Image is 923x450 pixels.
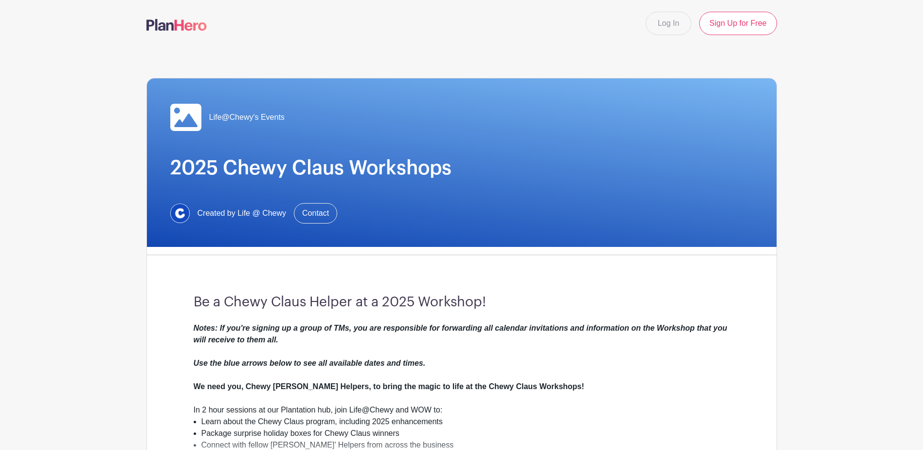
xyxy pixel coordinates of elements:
li: Package surprise holiday boxes for Chewy Claus winners [201,428,730,439]
em: Notes: If you're signing up a group of TMs, you are responsible for forwarding all calendar invit... [194,324,727,367]
span: Life@Chewy's Events [209,112,285,123]
strong: We need you, Chewy [PERSON_NAME] Helpers, to bring the magic to life at the Chewy Claus Workshops! [194,382,584,391]
h1: 2025 Chewy Claus Workshops [170,156,753,180]
h3: Be a Chewy Claus Helper at a 2025 Workshop! [194,294,730,311]
a: Contact [294,203,337,224]
img: logo-507f7623f17ff9eddc593b1ce0a138ce2505c220e1c5a4e2b4648c50719b7d32.svg [146,19,207,31]
li: Learn about the Chewy Claus program, including 2025 enhancements [201,416,730,428]
span: Created by Life @ Chewy [198,207,287,219]
div: In 2 hour sessions at our Plantation hub, join Life@Chewy and WOW to: [194,404,730,416]
a: Sign Up for Free [699,12,777,35]
a: Log In [646,12,691,35]
img: 1629734264472.jfif [170,204,190,223]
